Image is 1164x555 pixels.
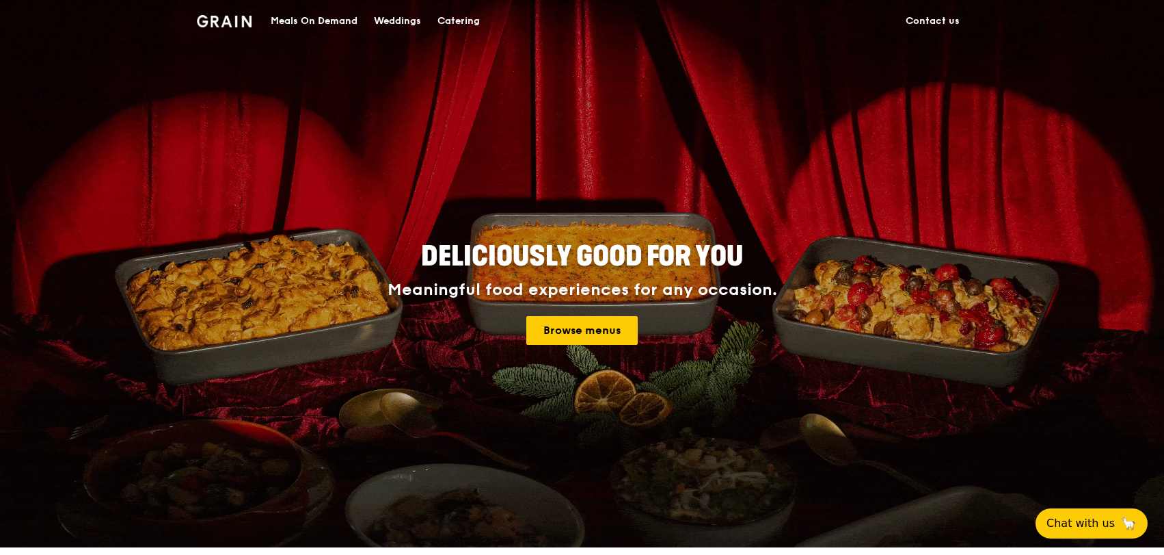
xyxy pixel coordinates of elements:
span: 🦙 [1120,515,1137,532]
div: Meals On Demand [271,1,357,42]
a: Catering [429,1,488,42]
a: Weddings [366,1,429,42]
img: Grain [197,15,252,27]
a: Browse menus [526,316,638,345]
div: Weddings [374,1,421,42]
span: Chat with us [1046,515,1115,532]
div: Catering [437,1,480,42]
button: Chat with us🦙 [1036,508,1148,539]
span: Deliciously good for you [421,240,743,273]
a: Contact us [897,1,968,42]
div: Meaningful food experiences for any occasion. [336,281,828,300]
